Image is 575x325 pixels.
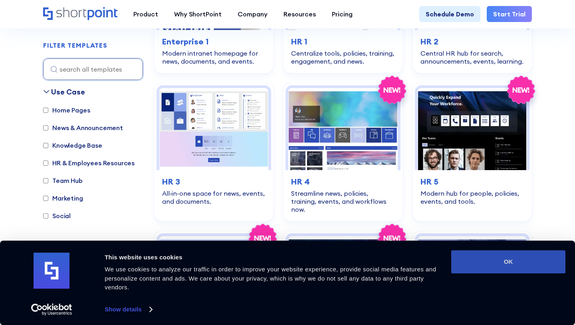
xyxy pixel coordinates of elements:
img: HR 6 – HR SharePoint Site Template: Trainings, articles, events, birthdays, and FAQs in one. [159,236,268,318]
div: Central HR hub for search, announcements, events, learning. [420,49,524,65]
h3: HR 4 [291,176,395,188]
input: Team Hub [43,178,48,183]
img: Intranet Layout – SharePoint Page Design: Clean intranet page with tiles, updates, and calendar. [418,236,527,318]
input: Home Pages [43,108,48,113]
a: Start Trial [487,6,532,22]
div: Use Case [51,86,85,97]
img: HR 3 – HR Intranet Template: All‑in‑one space for news, events, and documents. [159,88,268,170]
div: Resources [284,9,316,19]
input: HR & Employees Resources [43,160,48,166]
div: Modern intranet homepage for news, documents, and events. [162,49,266,65]
div: This website uses cookies [105,253,442,262]
a: Why ShortPoint [166,6,230,22]
a: Product [125,6,166,22]
a: Resources [276,6,324,22]
a: Company [230,6,276,22]
a: Home [43,7,117,21]
img: HR 5 – Human Resource Template: Modern hub for people, policies, events, and tools. [418,88,527,170]
div: Product [133,9,158,19]
input: News & Announcement [43,125,48,130]
h2: FILTER TEMPLATES [43,42,107,49]
a: Schedule Demo [419,6,480,22]
a: HR 3 – HR Intranet Template: All‑in‑one space for news, events, and documents.HR 3All‑in‑one spac... [154,83,274,221]
div: All‑in‑one space for news, events, and documents. [162,189,266,205]
img: HR 7 – HR SharePoint Template: Launch news, events, requests, and directory—no hassle. [288,236,397,318]
h3: Enterprise 1 [162,36,266,48]
a: HR 4 – SharePoint HR Intranet Template: Streamline news, policies, training, events, and workflow... [283,83,402,221]
div: Streamline news, policies, training, events, and workflows now. [291,189,395,213]
a: Pricing [324,6,361,22]
label: Home Pages [43,105,90,115]
div: Company [238,9,268,19]
h3: HR 3 [162,176,266,188]
h3: HR 2 [420,36,524,48]
div: Why ShortPoint [174,9,222,19]
button: OK [451,250,565,273]
label: Team Hub [43,176,83,185]
input: Social [43,213,48,219]
span: We use cookies to analyze our traffic in order to improve your website experience, provide social... [105,266,436,291]
input: Knowledge Base [43,143,48,148]
a: HR 5 – Human Resource Template: Modern hub for people, policies, events, and tools.HR 5Modern hub... [412,83,532,221]
label: Marketing [43,193,83,203]
input: search all templates [43,58,143,80]
img: HR 4 – SharePoint HR Intranet Template: Streamline news, policies, training, events, and workflow... [288,88,397,170]
div: Pricing [332,9,353,19]
div: Modern hub for people, policies, events, and tools. [420,189,524,205]
h3: HR 5 [420,176,524,188]
label: News & Announcement [43,123,123,132]
input: Marketing [43,196,48,201]
a: Show details [105,303,152,315]
div: Centralize tools, policies, training, engagement, and news. [291,49,395,65]
a: Usercentrics Cookiebot - opens in a new window [17,303,87,315]
iframe: Chat Widget [431,232,575,325]
label: HR & Employees Resources [43,158,135,168]
label: Knowledge Base [43,140,102,150]
img: logo [34,253,69,289]
h3: HR 1 [291,36,395,48]
label: Social [43,211,71,221]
